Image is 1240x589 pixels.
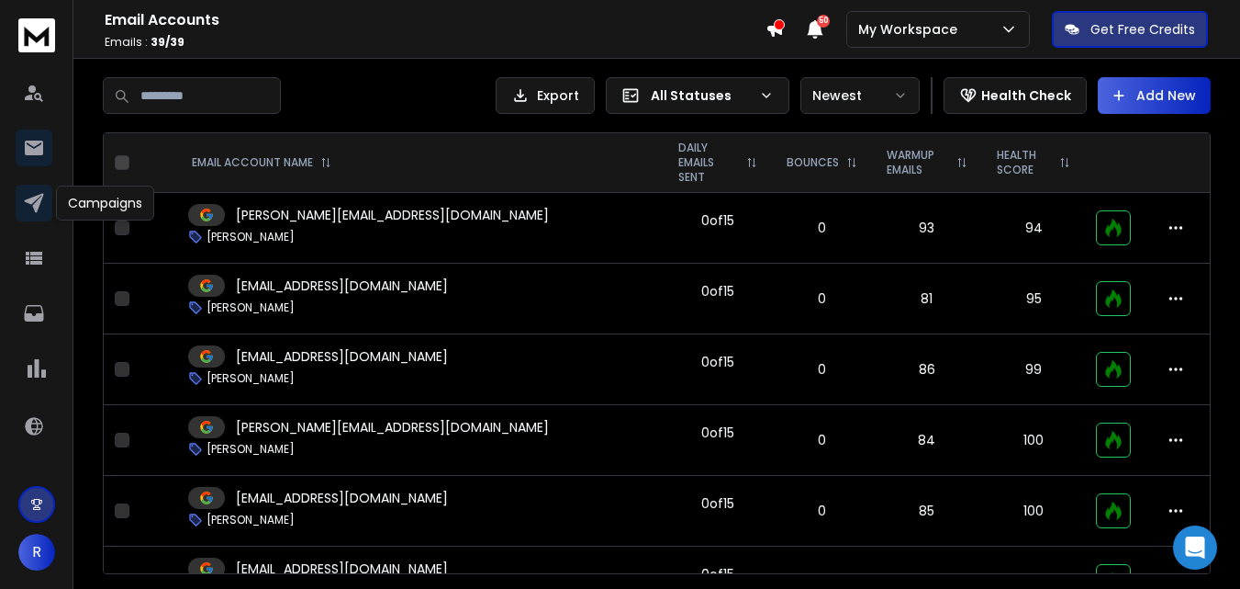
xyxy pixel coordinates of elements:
[783,219,861,237] p: 0
[1098,77,1211,114] button: Add New
[783,502,861,520] p: 0
[872,264,983,334] td: 81
[207,371,295,386] p: [PERSON_NAME]
[236,206,549,224] p: [PERSON_NAME][EMAIL_ADDRESS][DOMAIN_NAME]
[192,155,331,170] div: EMAIL ACCOUNT NAME
[105,9,765,31] h1: Email Accounts
[207,513,295,527] p: [PERSON_NAME]
[982,264,1085,334] td: 95
[872,334,983,405] td: 86
[787,155,839,170] p: BOUNCES
[982,476,1085,547] td: 100
[651,86,752,105] p: All Statuses
[783,289,861,308] p: 0
[18,534,55,571] button: R
[982,405,1085,476] td: 100
[1052,11,1208,48] button: Get Free Credits
[701,282,734,300] div: 0 of 15
[56,186,154,221] div: Campaigns
[982,193,1085,264] td: 94
[701,353,734,371] div: 0 of 15
[236,277,448,295] p: [EMAIL_ADDRESS][DOMAIN_NAME]
[982,334,1085,405] td: 99
[236,418,549,436] p: [PERSON_NAME][EMAIL_ADDRESS][DOMAIN_NAME]
[207,442,295,457] p: [PERSON_NAME]
[997,148,1052,177] p: HEALTH SCORE
[678,141,738,185] p: DAILY EMAILS SENT
[817,15,830,28] span: 50
[872,476,983,547] td: 85
[872,193,983,264] td: 93
[701,565,734,583] div: 0 of 15
[105,35,765,50] p: Emails :
[800,77,920,114] button: Newest
[701,494,734,513] div: 0 of 15
[701,211,734,230] div: 0 of 15
[236,560,448,578] p: [EMAIL_ADDRESS][DOMAIN_NAME]
[207,230,295,244] p: [PERSON_NAME]
[496,77,595,114] button: Export
[783,360,861,379] p: 0
[1173,526,1217,570] div: Open Intercom Messenger
[151,34,184,50] span: 39 / 39
[981,86,1071,105] p: Health Check
[236,347,448,366] p: [EMAIL_ADDRESS][DOMAIN_NAME]
[18,18,55,52] img: logo
[783,431,861,449] p: 0
[701,424,734,442] div: 0 of 15
[858,20,965,39] p: My Workspace
[207,300,295,315] p: [PERSON_NAME]
[887,148,950,177] p: WARMUP EMAILS
[236,489,448,507] p: [EMAIL_ADDRESS][DOMAIN_NAME]
[1090,20,1195,39] p: Get Free Credits
[872,405,983,476] td: 84
[944,77,1087,114] button: Health Check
